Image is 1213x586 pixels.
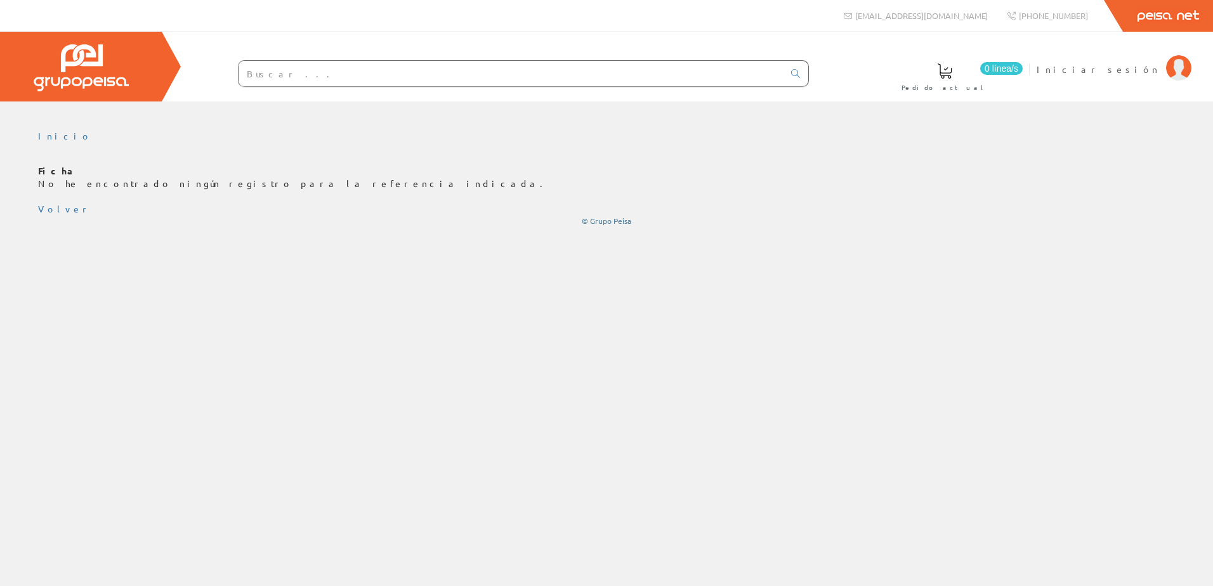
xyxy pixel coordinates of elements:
a: Volver [38,203,91,214]
b: Ficha [38,165,78,176]
img: Grupo Peisa [34,44,129,91]
div: © Grupo Peisa [38,216,1175,226]
span: [EMAIL_ADDRESS][DOMAIN_NAME] [855,10,988,21]
span: [PHONE_NUMBER] [1019,10,1088,21]
span: Iniciar sesión [1037,63,1160,75]
span: 0 línea/s [980,62,1023,75]
a: Iniciar sesión [1037,53,1191,65]
p: No he encontrado ningún registro para la referencia indicada. [38,165,1175,190]
input: Buscar ... [239,61,784,86]
a: Inicio [38,130,92,141]
span: Pedido actual [902,81,988,94]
